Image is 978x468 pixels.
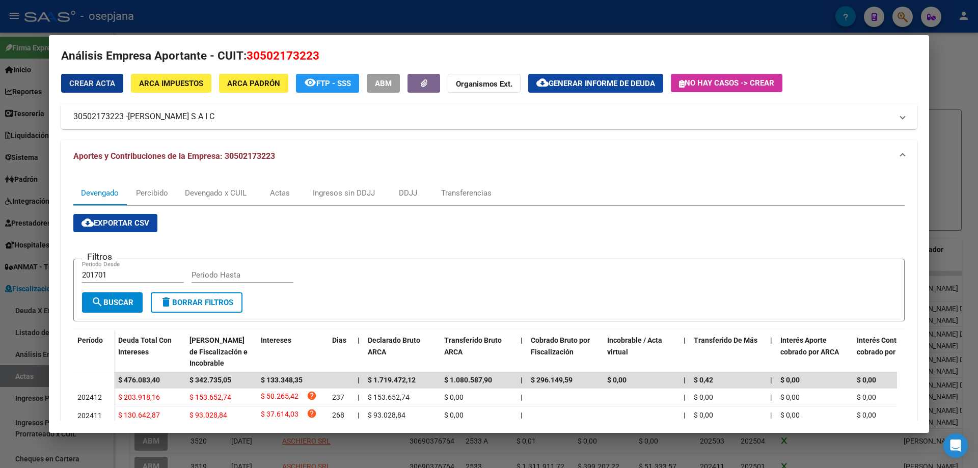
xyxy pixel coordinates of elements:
span: Declarado Bruto ARCA [368,336,420,356]
datatable-header-cell: | [680,329,690,374]
mat-icon: cloud_download [81,216,94,229]
span: | [770,376,772,384]
mat-expansion-panel-header: Aportes y Contribuciones de la Empresa: 30502173223 [61,140,917,173]
button: Organismos Ext. [448,74,521,93]
datatable-header-cell: Deuda Bruta Neto de Fiscalización e Incobrable [185,329,257,374]
button: ARCA Padrón [219,74,288,93]
span: 268 [332,411,344,419]
div: Actas [270,187,290,199]
span: | [770,411,772,419]
span: $ 1.080.587,90 [444,376,492,384]
span: [PERSON_NAME] de Fiscalización e Incobrable [189,336,248,368]
span: Deuda Total Con Intereses [118,336,172,356]
span: No hay casos -> Crear [679,78,774,88]
span: $ 0,00 [607,376,627,384]
div: Percibido [136,187,168,199]
span: 202412 [77,393,102,401]
strong: Organismos Ext. [456,79,512,89]
div: Open Intercom Messenger [943,433,968,458]
span: Interés Contribución cobrado por ARCA [857,336,923,356]
div: Devengado [81,187,119,199]
button: ABM [367,74,400,93]
span: | [684,393,685,401]
datatable-header-cell: Deuda Total Con Intereses [114,329,185,374]
span: Dias [332,336,346,344]
span: | [358,411,359,419]
datatable-header-cell: Transferido Bruto ARCA [440,329,517,374]
datatable-header-cell: | [354,329,364,374]
span: $ 130.642,87 [118,411,160,419]
span: $ 476.083,40 [118,376,160,384]
span: FTP - SSS [316,79,351,88]
datatable-header-cell: Incobrable / Acta virtual [603,329,680,374]
span: Aportes y Contribuciones de la Empresa: 30502173223 [73,151,275,161]
h2: Análisis Empresa Aportante - CUIT: [61,47,917,65]
span: ARCA Padrón [227,79,280,88]
datatable-header-cell: | [517,329,527,374]
mat-icon: delete [160,296,172,308]
span: | [770,336,772,344]
button: Borrar Filtros [151,292,242,313]
datatable-header-cell: Interés Aporte cobrado por ARCA [776,329,853,374]
span: Incobrable / Acta virtual [607,336,662,356]
span: Exportar CSV [81,218,149,228]
span: $ 0,00 [857,411,876,419]
span: $ 342.735,05 [189,376,231,384]
span: | [521,411,522,419]
span: 202411 [77,411,102,420]
span: $ 93.028,84 [368,411,405,419]
mat-icon: remove_red_eye [304,76,316,89]
span: $ 0,00 [444,411,464,419]
span: $ 0,00 [694,393,713,401]
datatable-header-cell: | [766,329,776,374]
span: $ 37.614,03 [261,408,298,422]
i: help [307,391,317,401]
datatable-header-cell: Interés Contribución cobrado por ARCA [853,329,929,374]
mat-icon: search [91,296,103,308]
span: | [358,376,360,384]
datatable-header-cell: Declarado Bruto ARCA [364,329,440,374]
span: $ 0,00 [780,376,800,384]
span: Transferido Bruto ARCA [444,336,502,356]
button: ARCA Impuestos [131,74,211,93]
mat-icon: cloud_download [536,76,549,89]
button: Buscar [82,292,143,313]
datatable-header-cell: Intereses [257,329,328,374]
span: 237 [332,393,344,401]
span: $ 0,00 [857,376,876,384]
span: | [521,376,523,384]
span: Crear Acta [69,79,115,88]
button: FTP - SSS [296,74,359,93]
span: | [358,393,359,401]
span: $ 153.652,74 [189,393,231,401]
span: $ 296.149,59 [531,376,573,384]
i: help [307,408,317,419]
span: | [684,336,686,344]
span: $ 203.918,16 [118,393,160,401]
div: Ingresos sin DDJJ [313,187,375,199]
datatable-header-cell: Transferido De Más [690,329,766,374]
span: ARCA Impuestos [139,79,203,88]
mat-panel-title: 30502173223 - [73,111,892,123]
div: Transferencias [441,187,492,199]
h3: Filtros [82,251,117,262]
span: | [521,336,523,344]
datatable-header-cell: Dias [328,329,354,374]
span: $ 0,00 [444,393,464,401]
span: Intereses [261,336,291,344]
span: Interés Aporte cobrado por ARCA [780,336,839,356]
span: 30502173223 [247,49,319,62]
datatable-header-cell: Cobrado Bruto por Fiscalización [527,329,603,374]
button: Crear Acta [61,74,123,93]
span: ABM [375,79,392,88]
span: Cobrado Bruto por Fiscalización [531,336,590,356]
span: Buscar [91,298,133,307]
span: | [770,393,772,401]
div: Devengado x CUIL [185,187,247,199]
span: $ 0,00 [780,411,800,419]
datatable-header-cell: Período [73,329,114,372]
span: $ 1.719.472,12 [368,376,416,384]
span: $ 0,00 [694,411,713,419]
span: $ 0,00 [780,393,800,401]
button: No hay casos -> Crear [671,74,782,92]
